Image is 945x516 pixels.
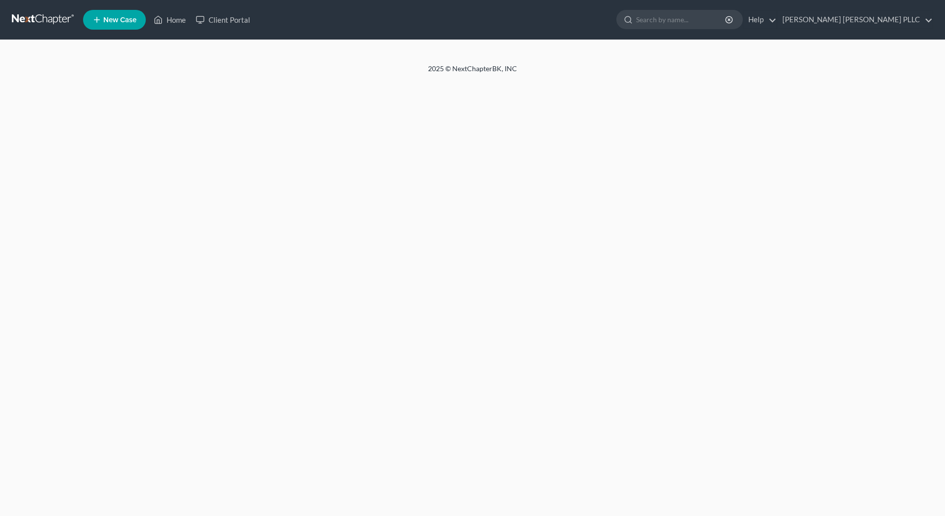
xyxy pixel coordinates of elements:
input: Search by name... [636,10,727,29]
a: Help [743,11,776,29]
a: [PERSON_NAME] [PERSON_NAME] PLLC [777,11,933,29]
a: Client Portal [191,11,255,29]
div: 2025 © NextChapterBK, INC [191,64,754,82]
a: Home [149,11,191,29]
span: New Case [103,16,136,24]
